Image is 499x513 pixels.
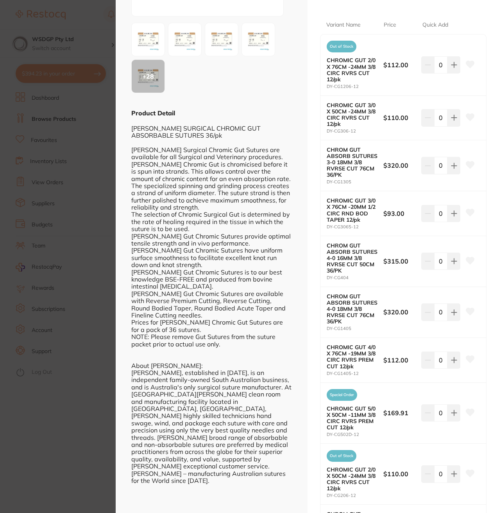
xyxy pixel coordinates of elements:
[207,25,236,54] img: MzA1LmpwZw
[326,21,361,29] p: Variant Name
[132,60,165,93] div: + 28
[131,59,165,93] button: +28
[327,466,378,491] b: CHROMIC GUT 2/0 X 50CM -24MM 3/8 CIRC RVRS CUT 12/pk
[327,405,378,430] b: CHROMIC GUT 5/0 X 50CM -11MM 3/8 CIRC RVRS PREM CUT 12/pk
[327,57,378,82] b: CHROMIC GUT 2/0 X 76CM -24MM 3/8 CIRC RVRS CUT 12/pk
[327,129,384,134] small: DY-CG306-12
[383,356,417,364] b: $112.00
[327,275,384,280] small: DY-CG404
[134,25,162,54] img: MTMwNS5qcGc
[383,308,417,316] b: $320.00
[171,25,199,54] img: MTQwNS5qcGc
[327,179,384,185] small: DY-CG1305
[327,293,378,325] b: CHROM GUT ABSORB SUTURES 4-0 18MM 3/8 RVRSE CUT 76CM 36/PK
[422,21,448,29] p: Quick Add
[327,371,384,376] small: DY-CG1405-12
[327,41,356,52] span: Out of Stock
[327,102,378,127] b: CHROMIC GUT 3/0 X 50CM -24MM 3/8 CIRC RVRS CUT 12/pk
[327,389,357,401] span: Special Order
[131,117,292,484] div: [PERSON_NAME] SURGICAL CHROMIC GUT ABSORBABLE SUTURES 36/pk [PERSON_NAME] Surgical Chromic Gut Su...
[383,61,417,69] b: $112.00
[131,109,175,117] b: Product Detail
[327,432,384,437] small: DY-CG502D-12
[327,242,378,274] b: CHROM GUT ABSORB SUTURES 4-0 16MM 3/8 RVRSE CUT 50CM 36/PK
[383,113,417,122] b: $110.00
[383,409,417,417] b: $169.91
[244,25,272,54] img: NDA0LmpwZw
[327,450,356,462] span: Out of Stock
[384,21,396,29] p: Price
[327,326,384,331] small: DY-CG1405
[327,224,384,230] small: DY-CG3065-12
[383,257,417,265] b: $315.00
[383,161,417,170] b: $320.00
[327,84,384,89] small: DY-CG1206-12
[327,197,378,222] b: CHROMIC GUT 3/0 X 76CM -20MM 1/2 CIRC RND BOD TAPER 12/pk
[327,493,384,498] small: DY-CG206-12
[383,470,417,478] b: $110.00
[327,147,378,178] b: CHROM GUT ABSORB SUTURES 3-0 18MM 3/8 RVRSE CUT 76CM 36/PK
[383,209,417,218] b: $93.00
[327,344,378,369] b: CHROMIC GUT 4/0 X 76CM -19MM 3/8 CIRC RVRS PREM CUT 12/pk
